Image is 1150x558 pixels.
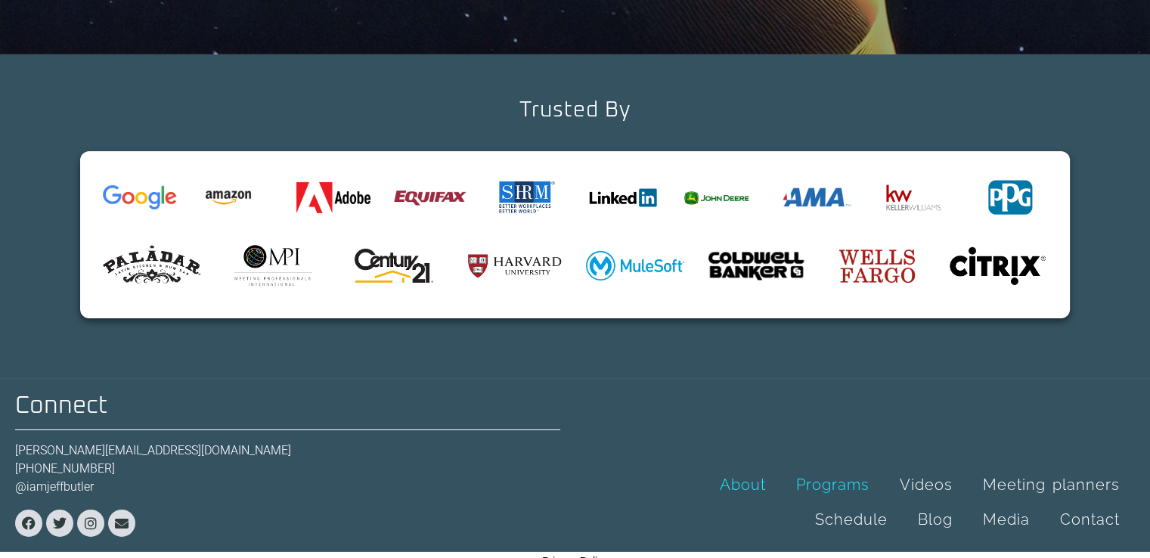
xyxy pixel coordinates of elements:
[681,467,1136,537] nav: Menu
[903,502,968,537] a: Blog
[15,461,115,476] a: [PHONE_NUMBER]
[519,100,631,121] h2: Trusted By
[800,502,903,537] a: Schedule
[885,467,968,502] a: Videos
[1045,502,1135,537] a: Contact
[15,479,94,494] a: @iamjeffbutler
[781,467,885,502] a: Programs
[968,502,1045,537] a: Media
[705,467,781,502] a: About
[968,467,1135,502] a: Meeting planners
[15,443,291,457] a: [PERSON_NAME][EMAIL_ADDRESS][DOMAIN_NAME]
[15,394,560,418] h2: Connect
